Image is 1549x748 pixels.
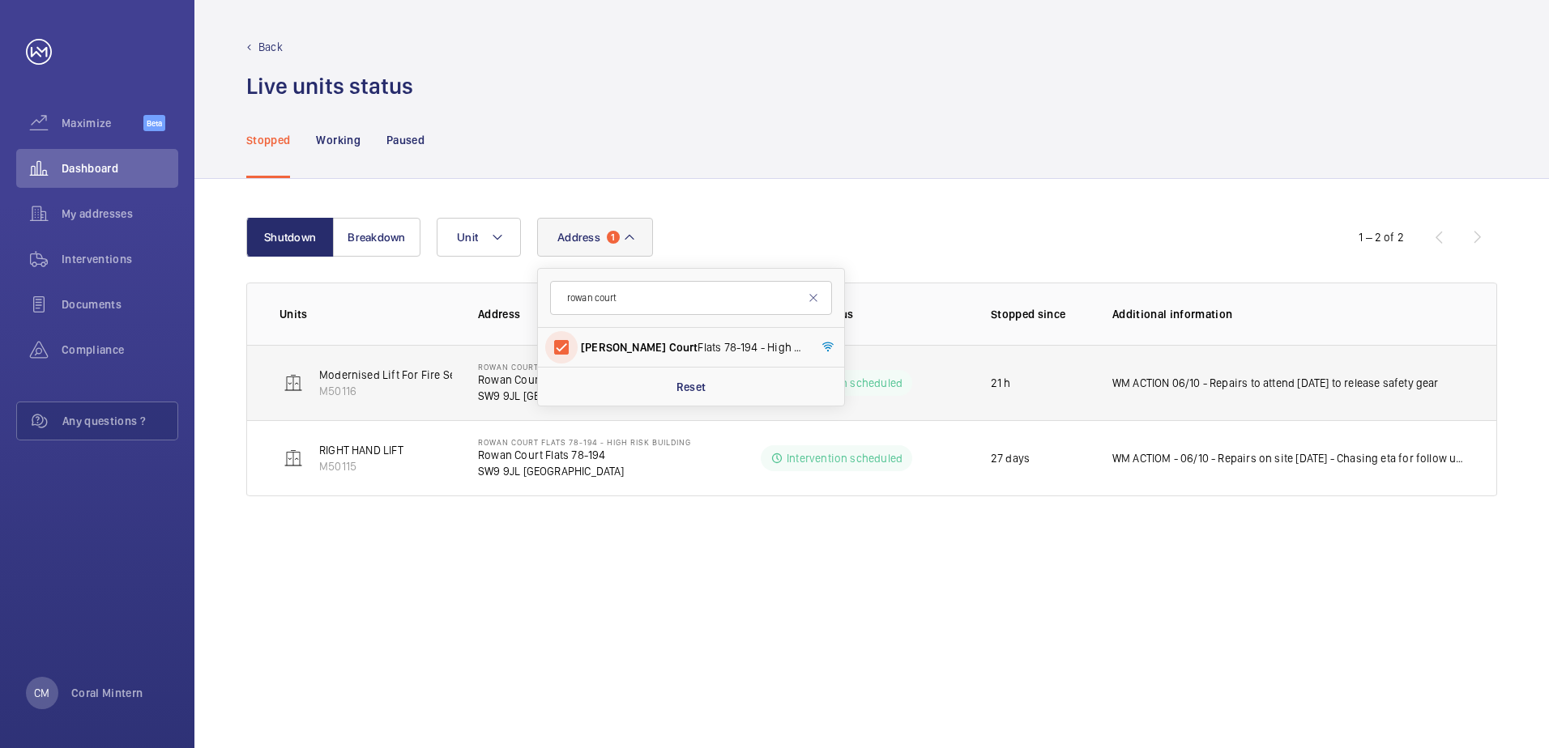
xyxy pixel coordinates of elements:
[246,71,413,101] h1: Live units status
[280,306,452,322] p: Units
[62,206,178,222] span: My addresses
[1112,375,1439,391] p: WM ACTION 06/10 - Repairs to attend [DATE] to release safety gear
[319,458,403,474] p: M50115
[478,306,708,322] p: Address
[557,231,600,244] span: Address
[437,218,521,257] button: Unit
[284,373,303,393] img: elevator.svg
[62,413,177,429] span: Any questions ?
[386,132,425,148] p: Paused
[316,132,360,148] p: Working
[787,450,903,466] p: Intervention scheduled
[676,379,706,395] p: Reset
[319,367,573,383] p: Modernised Lift For Fire Services - LEFT HAND LIFT
[581,339,804,355] span: Flats 78-194 - High Risk Building - [STREET_ADDRESS]
[143,115,165,131] span: Beta
[1112,306,1464,322] p: Additional information
[319,383,573,399] p: M50116
[669,341,698,354] span: Court
[1359,229,1404,245] div: 1 – 2 of 2
[62,115,143,131] span: Maximize
[246,218,334,257] button: Shutdown
[71,685,143,701] p: Coral Mintern
[991,450,1030,466] p: 27 days
[62,342,178,358] span: Compliance
[62,296,178,312] span: Documents
[991,306,1086,322] p: Stopped since
[34,685,49,701] p: CM
[284,448,303,468] img: elevator.svg
[1112,450,1464,466] p: WM ACTIOM - 06/10 - Repairs on site [DATE] - Chasing eta for follow up 01/10 - Repairs attended a...
[62,251,178,267] span: Interventions
[607,231,620,244] span: 1
[991,375,1011,391] p: 21 h
[550,281,832,315] input: Search by address
[478,372,691,388] p: Rowan Court Flats 78-194
[62,160,178,176] span: Dashboard
[246,132,290,148] p: Stopped
[333,218,420,257] button: Breakdown
[478,447,691,463] p: Rowan Court Flats 78-194
[581,341,666,354] span: [PERSON_NAME]
[478,463,691,479] p: SW9 9JL [GEOGRAPHIC_DATA]
[319,442,403,458] p: RIGHT HAND LIFT
[258,39,283,55] p: Back
[457,231,478,244] span: Unit
[537,218,653,257] button: Address1
[478,388,691,404] p: SW9 9JL [GEOGRAPHIC_DATA]
[478,362,691,372] p: Rowan Court Flats 78-194 - High Risk Building
[478,437,691,447] p: Rowan Court Flats 78-194 - High Risk Building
